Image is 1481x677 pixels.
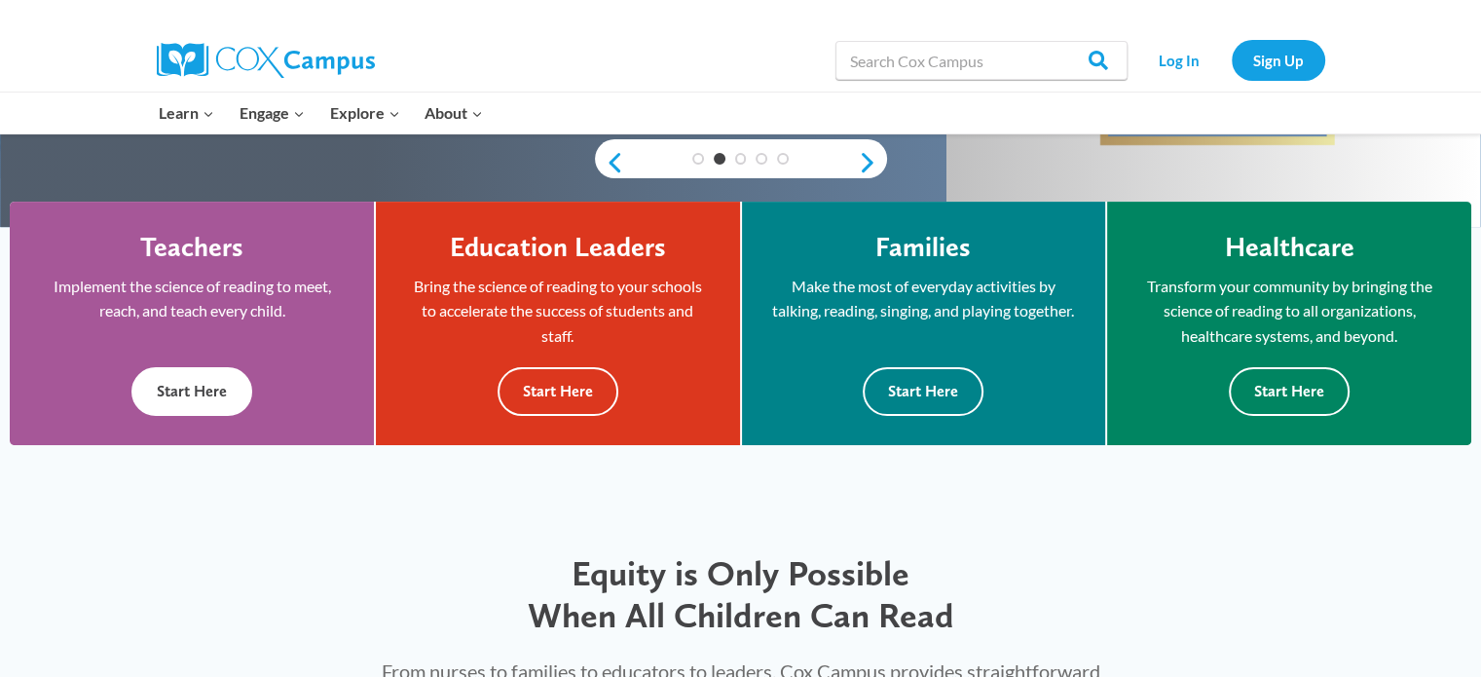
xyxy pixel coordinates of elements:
[1137,40,1222,80] a: Log In
[1229,367,1350,415] button: Start Here
[692,153,704,165] a: 1
[227,93,317,133] button: Child menu of Engage
[595,143,887,182] div: content slider buttons
[450,231,666,264] h4: Education Leaders
[735,153,747,165] a: 3
[1137,40,1325,80] nav: Secondary Navigation
[147,93,496,133] nav: Primary Navigation
[10,202,374,445] a: Teachers Implement the science of reading to meet, reach, and teach every child. Start Here
[131,367,252,415] button: Start Here
[317,93,413,133] button: Child menu of Explore
[39,274,345,323] p: Implement the science of reading to meet, reach, and teach every child.
[147,93,228,133] button: Child menu of Learn
[756,153,767,165] a: 4
[157,43,375,78] img: Cox Campus
[835,41,1128,80] input: Search Cox Campus
[412,93,496,133] button: Child menu of About
[714,153,725,165] a: 2
[742,202,1105,445] a: Families Make the most of everyday activities by talking, reading, singing, and playing together....
[863,367,983,415] button: Start Here
[858,151,887,174] a: next
[875,231,971,264] h4: Families
[1107,202,1471,445] a: Healthcare Transform your community by bringing the science of reading to all organizations, heal...
[1136,274,1442,349] p: Transform your community by bringing the science of reading to all organizations, healthcare syst...
[498,367,618,415] button: Start Here
[1232,40,1325,80] a: Sign Up
[140,231,243,264] h4: Teachers
[376,202,739,445] a: Education Leaders Bring the science of reading to your schools to accelerate the success of stude...
[595,151,624,174] a: previous
[528,552,954,636] span: Equity is Only Possible When All Children Can Read
[771,274,1076,323] p: Make the most of everyday activities by talking, reading, singing, and playing together.
[1224,231,1353,264] h4: Healthcare
[405,274,710,349] p: Bring the science of reading to your schools to accelerate the success of students and staff.
[777,153,789,165] a: 5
